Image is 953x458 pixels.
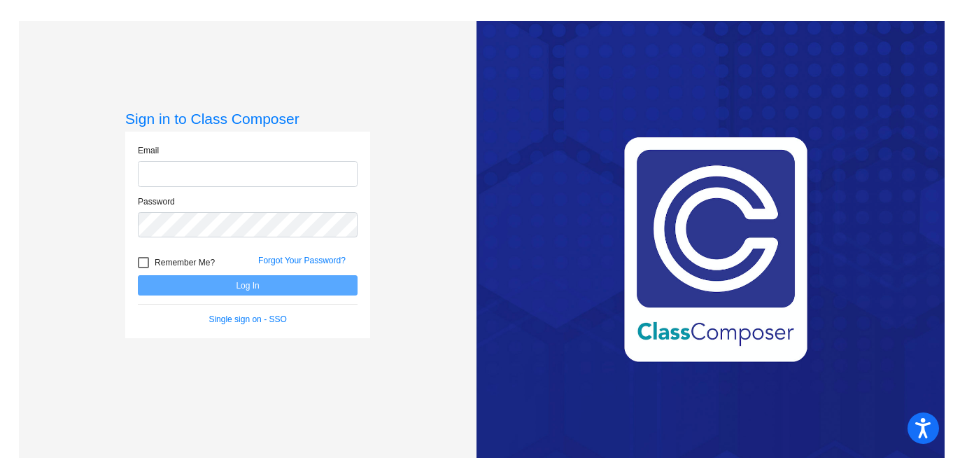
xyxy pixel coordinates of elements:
[125,110,370,127] h3: Sign in to Class Composer
[155,254,215,271] span: Remember Me?
[138,275,358,296] button: Log In
[258,256,346,265] a: Forgot Your Password?
[138,144,159,157] label: Email
[138,195,175,208] label: Password
[209,314,286,324] a: Single sign on - SSO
